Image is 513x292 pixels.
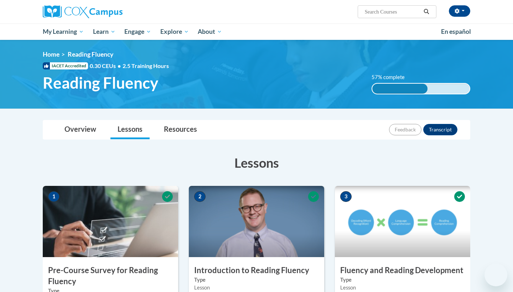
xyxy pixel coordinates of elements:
[43,186,178,257] img: Course Image
[43,265,178,287] h3: Pre-Course Survey for Reading Fluency
[194,276,319,284] label: Type
[43,73,158,92] span: Reading Fluency
[93,27,115,36] span: Learn
[43,5,178,18] a: Cox Campus
[193,24,227,40] a: About
[423,124,457,135] button: Transcript
[68,51,113,58] span: Reading Fluency
[43,27,84,36] span: My Learning
[441,28,471,35] span: En español
[198,27,222,36] span: About
[90,62,123,70] span: 0.30 CEUs
[157,120,204,139] a: Resources
[88,24,120,40] a: Learn
[449,5,470,17] button: Account Settings
[43,62,88,69] span: IACET Accredited
[48,191,59,202] span: 1
[372,73,413,81] label: 57% complete
[335,265,470,276] h3: Fluency and Reading Development
[436,24,476,39] a: En español
[123,62,169,69] span: 2.5 Training Hours
[340,191,352,202] span: 3
[57,120,103,139] a: Overview
[120,24,156,40] a: Engage
[160,27,189,36] span: Explore
[110,120,150,139] a: Lessons
[194,191,206,202] span: 2
[156,24,193,40] a: Explore
[43,5,123,18] img: Cox Campus
[484,264,507,286] iframe: Button to launch messaging window
[32,24,481,40] div: Main menu
[189,265,324,276] h3: Introduction to Reading Fluency
[364,7,421,16] input: Search Courses
[421,7,432,16] button: Search
[340,284,465,292] div: Lesson
[189,186,324,257] img: Course Image
[194,284,319,292] div: Lesson
[372,84,428,94] div: 57% complete
[43,51,59,58] a: Home
[43,154,470,172] h3: Lessons
[335,186,470,257] img: Course Image
[340,276,465,284] label: Type
[118,62,121,69] span: •
[389,124,421,135] button: Feedback
[38,24,88,40] a: My Learning
[124,27,151,36] span: Engage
